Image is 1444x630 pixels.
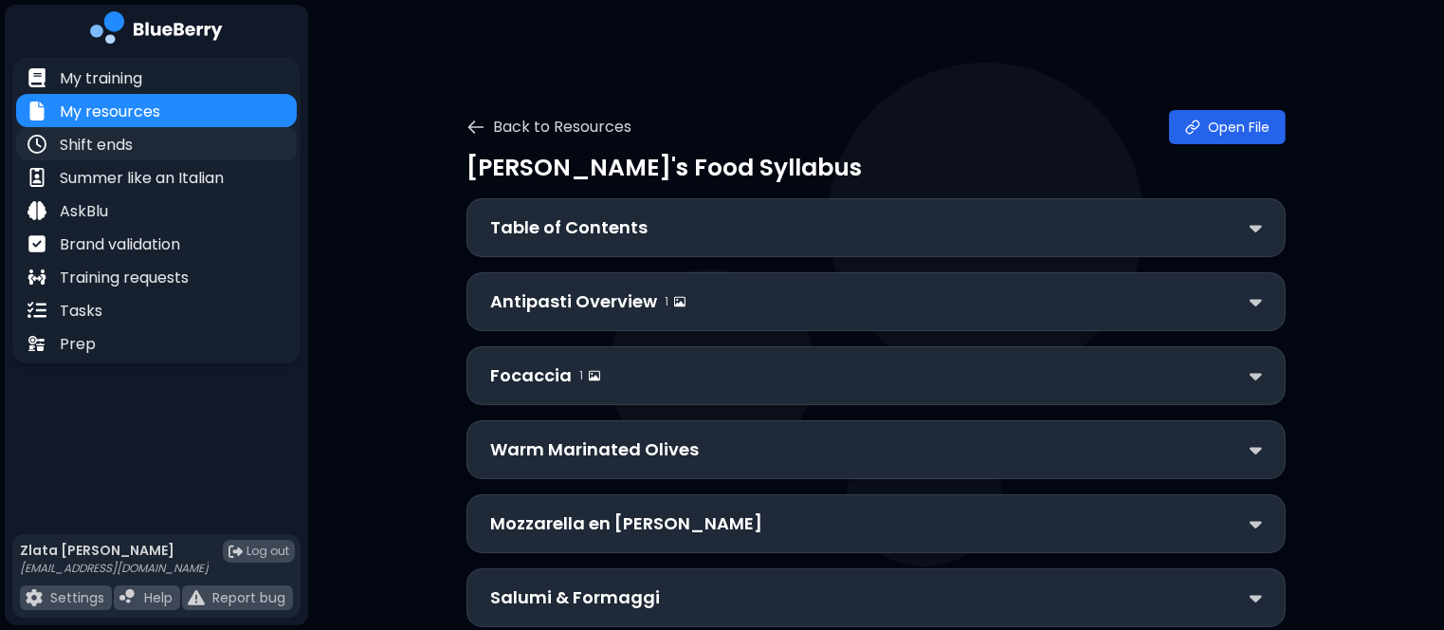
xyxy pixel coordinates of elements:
[490,362,572,389] p: Focaccia
[27,135,46,154] img: file icon
[579,368,600,383] div: 1
[60,167,224,190] p: Summer like an Italian
[490,288,657,315] p: Antipasti Overview
[1250,588,1262,608] img: down chevron
[27,334,46,353] img: file icon
[27,68,46,87] img: file icon
[466,152,1286,183] p: [PERSON_NAME]'s Food Syllabus
[119,589,137,606] img: file icon
[490,436,699,463] p: Warm Marinated Olives
[490,510,762,537] p: Mozzarella en [PERSON_NAME]
[60,233,180,256] p: Brand validation
[490,584,660,611] p: Salumi & Formaggi
[60,101,160,123] p: My resources
[60,67,142,90] p: My training
[60,134,133,157] p: Shift ends
[27,268,46,287] img: file icon
[665,294,685,309] div: 1
[27,102,46,120] img: file icon
[228,545,243,559] img: logout
[27,201,46,220] img: file icon
[20,561,209,576] p: [EMAIL_ADDRESS][DOMAIN_NAME]
[589,370,600,381] img: image
[27,301,46,320] img: file icon
[466,116,631,139] button: Back to Resources
[20,542,209,559] p: Zlata [PERSON_NAME]
[60,333,96,356] p: Prep
[1169,110,1286,144] a: Open File
[144,589,173,606] p: Help
[27,234,46,253] img: file icon
[1250,292,1262,312] img: down chevron
[490,214,648,241] p: Table of Contents
[1250,218,1262,238] img: down chevron
[60,267,189,289] p: Training requests
[1250,514,1262,534] img: down chevron
[188,589,205,606] img: file icon
[50,589,104,606] p: Settings
[247,544,289,559] span: Log out
[90,11,223,50] img: company logo
[60,300,102,323] p: Tasks
[1250,440,1262,460] img: down chevron
[674,296,685,307] img: image
[212,589,285,606] p: Report bug
[60,200,108,223] p: AskBlu
[27,168,46,187] img: file icon
[26,589,43,606] img: file icon
[1250,366,1262,386] img: down chevron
